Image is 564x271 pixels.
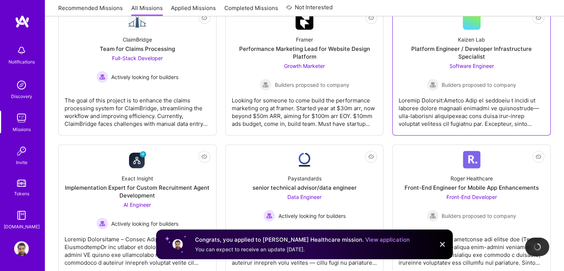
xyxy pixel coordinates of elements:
i: icon EyeClosed [201,15,207,21]
div: Missions [13,125,31,133]
i: icon EyeClosed [201,154,207,160]
img: Company Logo [128,12,146,30]
span: Front-End Developer [446,194,497,200]
a: Company LogoClaimBridgeTeam for Claims ProcessingFull-Stack Developer Actively looking for builde... [65,12,210,129]
a: Kaizen LabPlatform Engineer / Developer Infrastructure SpecialistSoftware Engineer Builders propo... [399,12,544,129]
img: Company Logo [296,12,313,30]
div: Invite [16,159,27,166]
img: Company Logo [463,151,481,169]
span: Growth Marketer [284,63,325,69]
i: icon EyeClosed [368,154,374,160]
div: Loremip Dolorsitame – Consec Adipiscinge Seddo EiusmodtempOr inc utlabor et dolore ma aliquaen ad... [65,229,210,267]
div: [DOMAIN_NAME] [4,223,40,231]
span: Actively looking for builders [111,73,178,81]
div: Paystandards [287,174,321,182]
i: icon EyeClosed [368,15,374,21]
div: Performance Marketing Lead for Website Design Platform [232,45,377,61]
img: Company Logo [296,151,313,169]
a: All Missions [131,4,163,16]
span: Full-Stack Developer [112,55,163,61]
img: User Avatar [14,241,29,256]
img: Close [438,240,447,249]
img: Builders proposed to company [427,210,439,222]
i: icon EyeClosed [535,154,541,160]
div: Team for Claims Processing [100,45,175,53]
div: Exact Insight [122,174,153,182]
span: Actively looking for builders [111,220,178,228]
img: bell [14,43,29,58]
a: Applied Missions [171,4,216,16]
img: User profile [172,238,184,250]
img: loading [534,243,541,251]
img: Invite [14,144,29,159]
img: Builders proposed to company [260,79,271,91]
img: tokens [17,180,26,187]
div: Kaizen Lab [458,36,485,43]
div: Lorem Ipsumdolor si ametconse adi elitse doe (Tempo Incidi) utla etdol-ma-aliqua enim-admini veni... [399,229,544,267]
img: teamwork [14,111,29,125]
img: Actively looking for builders [263,210,275,222]
div: Roger Healthcare [451,174,493,182]
img: logo [15,15,30,28]
a: Not Interested [286,3,333,16]
div: Platform Engineer / Developer Infrastructure Specialist [399,45,544,61]
span: Actively looking for builders [278,212,345,220]
div: Front-End Engineer for Mobile App Enhancements [405,184,539,192]
span: Builders proposed to company [442,212,516,220]
div: The goal of this project is to enhance the claims processing system for ClaimBridge, streamlining... [65,91,210,128]
span: AI Engineer [123,202,151,208]
div: You can expect to receive an update [DATE]. [195,246,410,253]
a: User Avatar [12,241,31,256]
a: Company LogoPaystandardssenior technical advisor/data engineerData Engineer Actively looking for ... [232,151,377,268]
div: Notifications [9,58,35,66]
div: ClaimBridge [123,36,152,43]
i: icon EyeClosed [535,15,541,21]
a: Company LogoExact InsightImplementation Expert for Custom Recruitment Agent DevelopmentAI Enginee... [65,151,210,268]
img: Company Logo [128,151,146,169]
a: Company LogoRoger HealthcareFront-End Engineer for Mobile App EnhancementsFront-End Developer Bui... [399,151,544,268]
a: Completed Missions [224,4,278,16]
span: Data Engineer [287,194,321,200]
div: Congrats, you applied to [PERSON_NAME] Healthcare mission. [195,235,410,244]
div: Implementation Expert for Custom Recruitment Agent Development [65,184,210,199]
span: Builders proposed to company [274,81,349,89]
div: Looking for someone to come build the performance marketing org at framer. Started year at $30m a... [232,91,377,128]
img: guide book [14,208,29,223]
img: Actively looking for builders [96,218,108,229]
div: Discovery [11,92,32,100]
img: Actively looking for builders [96,71,108,83]
span: Software Engineer [449,63,494,69]
img: discovery [14,78,29,92]
div: Loremip Dolorsit:Ametco Adip el seddoeiu t incidi ut laboree dolore magnaali enimadmi ve quisnost... [399,91,544,128]
img: Builders proposed to company [427,79,439,91]
span: Builders proposed to company [442,81,516,89]
a: View application [365,236,410,243]
a: Company LogoFramerPerformance Marketing Lead for Website Design PlatformGrowth Marketer Builders ... [232,12,377,129]
div: senior technical advisor/data engineer [252,184,356,192]
div: Framer [296,36,313,43]
a: Recommended Missions [58,4,123,16]
div: Tokens [14,190,29,197]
